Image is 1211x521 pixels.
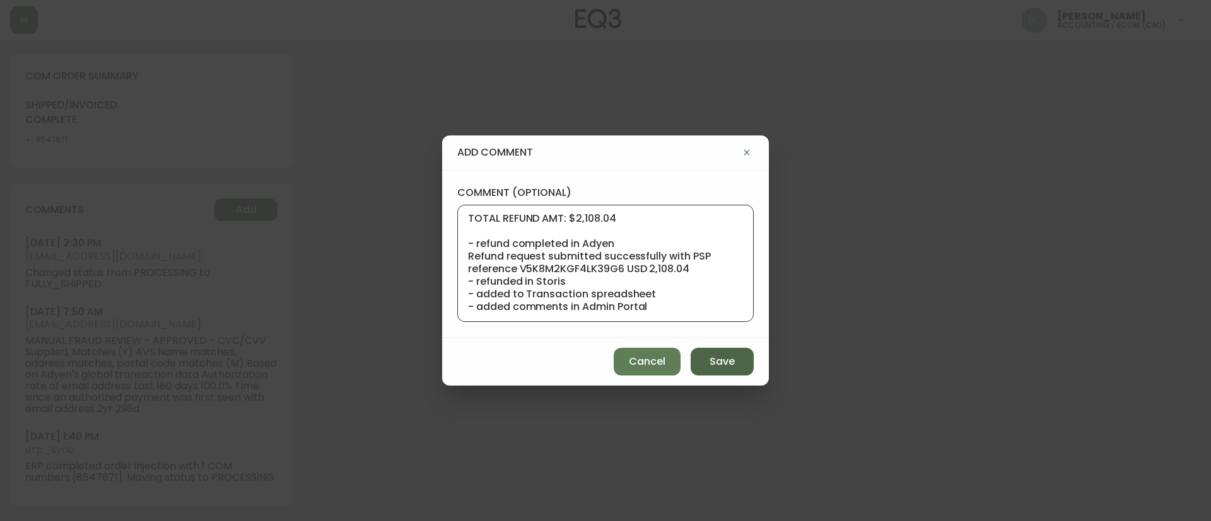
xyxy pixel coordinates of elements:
span: Cancel [629,355,665,369]
textarea: ECOM RETURN TICKET# 819982 ECOM ORD# 4134169 RTN# 316442546 TOTAL REFUND AMT: $2,108.04 - refund ... [468,213,743,314]
button: Save [691,348,754,375]
h4: add comment [457,146,740,159]
span: Save [710,355,735,369]
button: Cancel [614,348,681,375]
label: comment (optional) [457,186,754,200]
